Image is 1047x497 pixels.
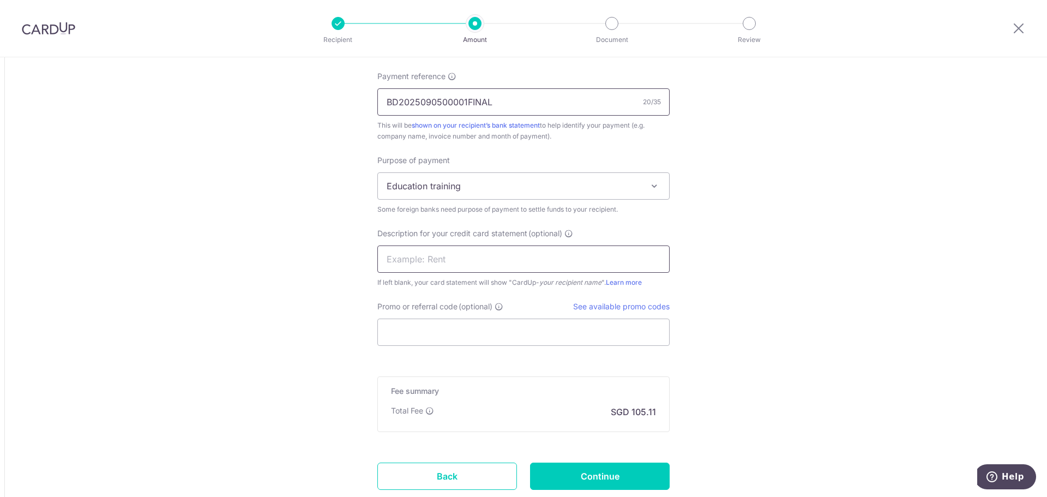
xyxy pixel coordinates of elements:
[22,22,75,35] img: CardUp
[377,204,670,215] div: Some foreign banks need purpose of payment to settle funds to your recipient.
[435,34,515,45] p: Amount
[611,405,656,418] p: SGD 105.11
[391,405,423,416] p: Total Fee
[377,172,670,200] span: Education training
[530,463,670,490] input: Continue
[459,301,492,312] span: (optional)
[377,277,670,288] div: If left blank, your card statement will show "CardUp- ".
[377,463,517,490] a: Back
[377,155,450,166] label: Purpose of payment
[377,228,527,239] span: Description for your credit card statement
[977,464,1036,492] iframe: Opens a widget where you can find more information
[606,278,642,286] a: Learn more
[528,228,562,239] span: (optional)
[377,301,458,312] span: Promo or referral code
[378,173,669,199] span: Education training
[539,278,601,286] i: your recipient name
[377,245,670,273] input: Example: Rent
[573,302,670,311] a: See available promo codes
[377,120,670,142] div: This will be to help identify your payment (e.g. company name, invoice number and month of payment).
[298,34,378,45] p: Recipient
[709,34,790,45] p: Review
[571,34,652,45] p: Document
[643,97,661,107] div: 20/35
[391,386,656,397] h5: Fee summary
[377,71,446,82] span: Payment reference
[412,121,540,129] a: shown on your recipient’s bank statement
